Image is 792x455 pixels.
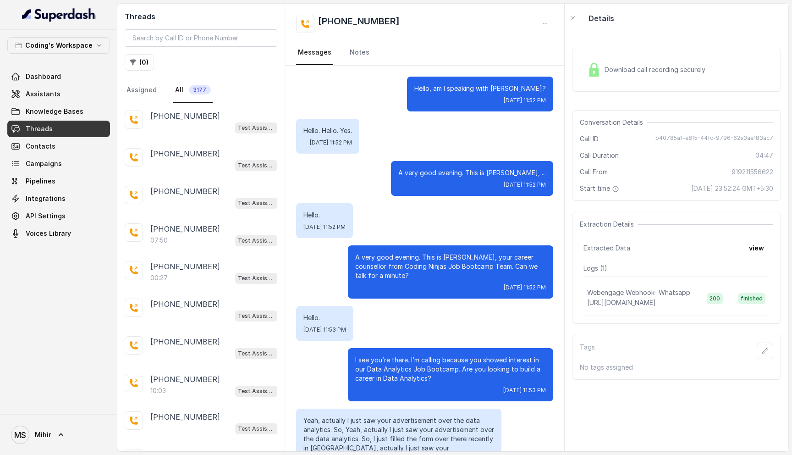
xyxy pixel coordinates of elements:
a: API Settings [7,208,110,224]
a: Assigned [125,78,159,103]
a: Voices Library [7,225,110,242]
p: Test Assistant-3 [238,199,275,208]
span: [DATE] 11:52 PM [504,97,546,104]
a: Mihir [7,422,110,448]
p: Hello. [303,211,346,220]
p: Logs ( 1 ) [583,264,770,273]
span: Call From [580,167,608,177]
p: [PHONE_NUMBER] [150,411,220,422]
p: [PHONE_NUMBER] [150,374,220,385]
p: [PHONE_NUMBER] [150,223,220,234]
p: Hello. [303,313,346,322]
img: light.svg [22,7,96,22]
span: 200 [707,293,723,304]
p: Test Assistant-3 [238,311,275,321]
a: All3177 [173,78,213,103]
p: Test Assistant-3 [238,424,275,433]
span: Extracted Data [583,244,630,253]
p: Details [588,13,614,24]
span: Call Duration [580,151,619,160]
a: Threads [7,121,110,137]
span: [DATE] 11:52 PM [303,223,346,231]
p: [PHONE_NUMBER] [150,186,220,197]
span: Knowledge Bases [26,107,83,116]
span: [DATE] 11:52 PM [504,284,546,291]
a: Knowledge Bases [7,103,110,120]
span: [DATE] 11:52 PM [504,181,546,189]
p: [PHONE_NUMBER] [150,261,220,272]
h2: [PHONE_NUMBER] [318,15,400,33]
p: [PHONE_NUMBER] [150,148,220,159]
button: view [743,240,770,256]
span: Download call recording securely [605,65,709,74]
span: Threads [26,124,53,133]
a: Contacts [7,138,110,155]
text: MS [14,430,26,440]
span: Integrations [26,194,66,203]
a: Campaigns [7,155,110,172]
span: Start time [580,184,621,193]
span: API Settings [26,211,66,221]
p: Test Assistant-3 [238,161,275,170]
h2: Threads [125,11,277,22]
span: 3177 [189,85,211,94]
span: Voices Library [26,229,71,238]
p: Hello. Hello. Yes. [303,126,352,135]
button: (0) [125,54,154,71]
span: Extraction Details [580,220,638,229]
span: Dashboard [26,72,61,81]
a: Messages [296,40,333,65]
nav: Tabs [125,78,277,103]
p: Test Assistant-3 [238,274,275,283]
span: [DATE] 11:53 PM [303,326,346,333]
span: Contacts [26,142,55,151]
input: Search by Call ID or Phone Number [125,29,277,47]
p: 10:03 [150,386,166,395]
span: [DATE] 11:53 PM [503,387,546,394]
span: 919211556622 [731,167,773,177]
p: A very good evening. This is [PERSON_NAME], ... [398,168,546,178]
p: Test Assistant-3 [238,236,275,245]
a: Assistants [7,86,110,102]
p: No tags assigned [580,363,773,372]
span: [URL][DOMAIN_NAME] [587,299,656,306]
span: Call ID [580,134,599,144]
p: Tags [580,343,595,359]
a: Notes [348,40,371,65]
p: [PHONE_NUMBER] [150,111,220,122]
span: b40785a1-e8f5-44fc-9796-62e3ae183ac7 [655,134,773,144]
p: Hello, am I speaking with [PERSON_NAME]? [414,84,546,93]
span: 04:47 [755,151,773,160]
span: finished [738,293,765,304]
span: Pipelines [26,177,55,186]
p: 00:27 [150,273,168,283]
p: Webengage Webhook- Whatsapp [587,288,690,297]
p: [PHONE_NUMBER] [150,299,220,310]
p: [PHONE_NUMBER] [150,336,220,347]
p: Test Assistant-3 [238,387,275,396]
p: Coding's Workspace [25,40,93,51]
p: 07:50 [150,236,168,245]
a: Integrations [7,190,110,207]
p: Test Assistant-3 [238,123,275,133]
p: A very good evening. This is [PERSON_NAME], your career counsellor from Coding Ninjas Job Bootcam... [355,253,546,280]
img: Lock Icon [587,63,601,77]
span: Assistants [26,89,60,99]
span: [DATE] 11:52 PM [310,139,352,146]
span: [DATE] 23:52:24 GMT+5:30 [691,184,773,193]
span: Mihir [35,430,51,439]
button: Coding's Workspace [7,37,110,54]
a: Pipelines [7,173,110,189]
p: I see you’re there. I’m calling because you showed interest in our Data Analytics Job Bootcamp. A... [355,355,546,383]
span: Conversation Details [580,118,647,127]
nav: Tabs [296,40,553,65]
a: Dashboard [7,68,110,85]
p: Test Assistant-3 [238,349,275,358]
span: Campaigns [26,159,62,168]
